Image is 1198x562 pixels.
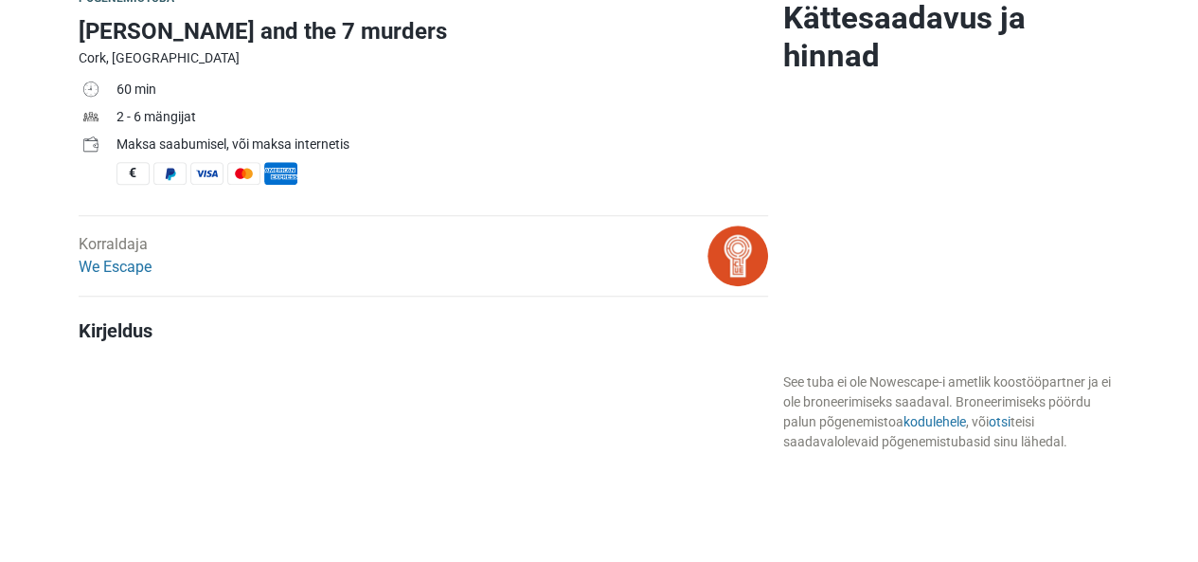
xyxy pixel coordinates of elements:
[79,14,768,48] h1: [PERSON_NAME] and the 7 murders
[783,98,1120,363] iframe: Advertisement
[903,414,966,429] a: kodulehele
[707,226,768,286] img: bitmap.png
[116,78,768,105] td: 60 min
[79,48,768,68] div: Cork, [GEOGRAPHIC_DATA]
[264,162,297,185] span: American Express
[116,135,768,154] div: Maksa saabumisel, või maksa internetis
[116,162,150,185] span: Sularaha
[783,372,1120,452] div: See tuba ei ole Nowescape-i ametlik koostööpartner ja ei ole broneerimiseks saadaval. Broneerimis...
[989,414,1010,429] a: otsi
[79,319,768,342] h4: Kirjeldus
[79,258,152,276] a: We Escape
[79,233,152,279] div: Korraldaja
[227,162,260,185] span: MasterCard
[190,162,224,185] span: Visa
[116,105,768,133] td: 2 - 6 mängijat
[153,162,187,185] span: PayPal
